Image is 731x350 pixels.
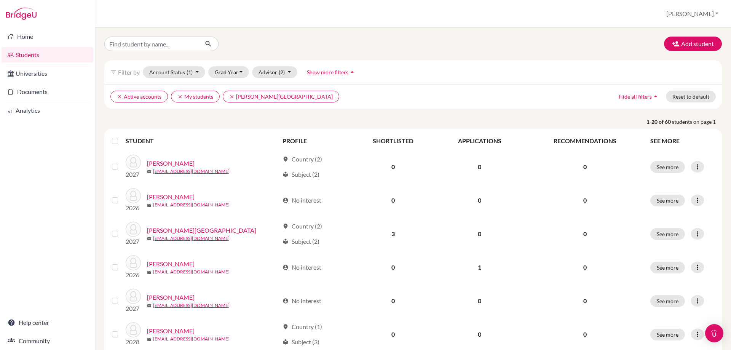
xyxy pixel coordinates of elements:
[283,322,322,331] div: Country (1)
[646,118,672,126] strong: 1-20 of 60
[126,203,141,213] p: 2026
[110,91,168,102] button: clearActive accounts
[279,69,285,75] span: (2)
[2,66,93,81] a: Universities
[612,91,666,102] button: Hide all filtersarrow_drop_up
[126,155,141,170] img: Awada, Najib
[208,66,249,78] button: Grad Year
[126,322,141,337] img: Celis, Martina
[126,170,141,179] p: 2027
[283,170,319,179] div: Subject (2)
[147,293,195,302] a: [PERSON_NAME]
[126,188,141,203] img: Binasco, Barbara
[147,159,195,168] a: [PERSON_NAME]
[351,251,435,284] td: 0
[619,93,652,100] span: Hide all filters
[529,296,641,305] p: 0
[2,103,93,118] a: Analytics
[650,329,685,340] button: See more
[529,196,641,205] p: 0
[652,93,659,100] i: arrow_drop_up
[283,337,319,347] div: Subject (3)
[650,295,685,307] button: See more
[283,238,289,245] span: local_library
[283,223,289,229] span: location_on
[351,132,435,150] th: SHORTLISTED
[283,197,289,203] span: account_circle
[307,69,348,75] span: Show more filters
[147,326,195,336] a: [PERSON_NAME]
[435,150,524,184] td: 0
[147,270,152,275] span: mail
[118,69,140,76] span: Filter by
[283,264,289,270] span: account_circle
[223,91,339,102] button: clear[PERSON_NAME][GEOGRAPHIC_DATA]
[283,296,321,305] div: No interest
[278,132,351,150] th: PROFILE
[435,284,524,318] td: 0
[147,259,195,268] a: [PERSON_NAME]
[650,228,685,240] button: See more
[283,263,321,272] div: No interest
[147,192,195,201] a: [PERSON_NAME]
[126,132,278,150] th: STUDENT
[2,84,93,99] a: Documents
[147,237,152,241] span: mail
[104,37,199,51] input: Find student by name...
[283,156,289,162] span: location_on
[650,262,685,273] button: See more
[110,69,117,75] i: filter_list
[283,222,322,231] div: Country (2)
[435,217,524,251] td: 0
[524,132,646,150] th: RECOMMENDATIONS
[126,222,141,237] img: Calabrese, Sofia
[283,196,321,205] div: No interest
[2,47,93,62] a: Students
[147,337,152,342] span: mail
[147,304,152,308] span: mail
[351,217,435,251] td: 3
[147,203,152,208] span: mail
[650,161,685,173] button: See more
[153,201,230,208] a: [EMAIL_ADDRESS][DOMAIN_NAME]
[143,66,205,78] button: Account Status(1)
[117,94,122,99] i: clear
[187,69,193,75] span: (1)
[664,37,722,51] button: Add student
[646,132,719,150] th: SEE MORE
[126,255,141,270] img: Carrero, Camila
[252,66,297,78] button: Advisor(2)
[171,91,220,102] button: clearMy students
[529,229,641,238] p: 0
[2,29,93,44] a: Home
[529,263,641,272] p: 0
[283,237,319,246] div: Subject (2)
[283,171,289,177] span: local_library
[126,289,141,304] img: Celis, Eliette
[153,302,230,309] a: [EMAIL_ADDRESS][DOMAIN_NAME]
[529,162,641,171] p: 0
[300,66,362,78] button: Show more filtersarrow_drop_up
[705,324,723,342] div: Open Intercom Messenger
[666,91,716,102] button: Reset to default
[153,268,230,275] a: [EMAIL_ADDRESS][DOMAIN_NAME]
[153,235,230,242] a: [EMAIL_ADDRESS][DOMAIN_NAME]
[126,270,141,280] p: 2026
[126,304,141,313] p: 2027
[351,184,435,217] td: 0
[435,132,524,150] th: APPLICATIONS
[283,324,289,330] span: location_on
[283,155,322,164] div: Country (2)
[672,118,722,126] span: students on page 1
[650,195,685,206] button: See more
[147,226,256,235] a: [PERSON_NAME][GEOGRAPHIC_DATA]
[2,315,93,330] a: Help center
[283,339,289,345] span: local_library
[351,284,435,318] td: 0
[348,68,356,76] i: arrow_drop_up
[529,330,641,339] p: 0
[126,237,141,246] p: 2027
[435,184,524,217] td: 0
[283,298,289,304] span: account_circle
[663,6,722,21] button: [PERSON_NAME]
